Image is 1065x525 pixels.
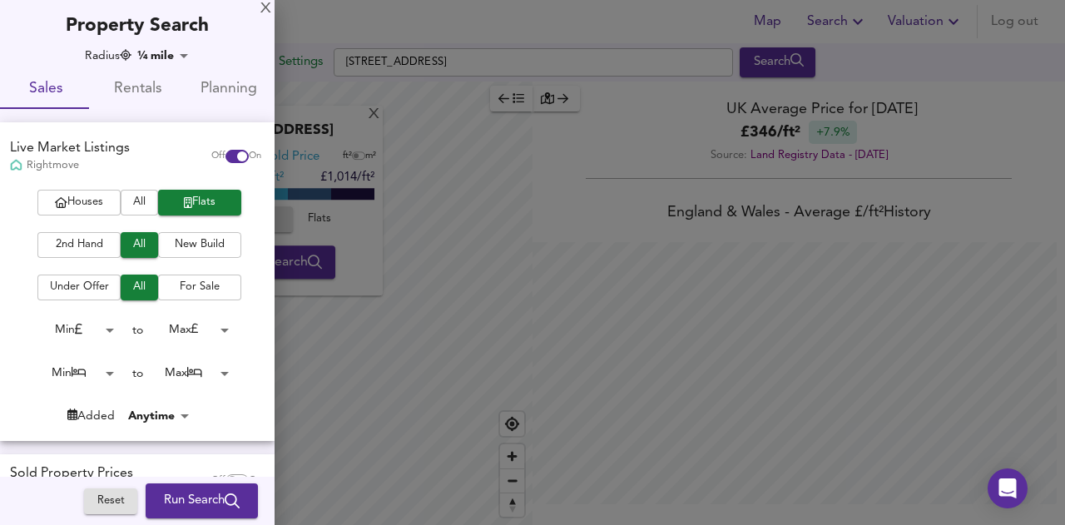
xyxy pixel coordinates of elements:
[988,468,1028,508] div: Open Intercom Messenger
[85,47,131,64] div: Radius
[211,474,225,488] span: Off
[158,232,241,258] button: New Build
[166,235,233,255] span: New Build
[132,365,143,382] div: to
[164,490,240,512] span: Run Search
[158,275,241,300] button: For Sale
[37,190,121,215] button: Houses
[10,159,22,173] img: Rightmove
[129,193,150,212] span: All
[28,317,120,343] div: Min
[67,408,115,424] div: Added
[249,474,261,488] span: On
[28,360,120,386] div: Min
[10,139,130,158] div: Live Market Listings
[211,150,225,163] span: Off
[129,278,150,297] span: All
[37,232,121,258] button: 2nd Hand
[37,275,121,300] button: Under Offer
[249,150,261,163] span: On
[121,275,158,300] button: All
[132,322,143,339] div: to
[166,278,233,297] span: For Sale
[46,235,112,255] span: 2nd Hand
[166,193,233,212] span: Flats
[10,158,130,173] div: Rightmove
[146,483,258,518] button: Run Search
[10,77,82,102] span: Sales
[121,190,158,215] button: All
[46,193,112,212] span: Houses
[46,278,112,297] span: Under Offer
[121,232,158,258] button: All
[10,464,133,483] div: Sold Property Prices
[143,360,235,386] div: Max
[129,235,150,255] span: All
[193,77,265,102] span: Planning
[158,190,241,215] button: Flats
[143,317,235,343] div: Max
[260,3,271,15] div: X
[84,488,137,514] button: Reset
[92,492,129,511] span: Reset
[132,47,194,64] div: ¼ mile
[123,408,195,424] div: Anytime
[102,77,173,102] span: Rentals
